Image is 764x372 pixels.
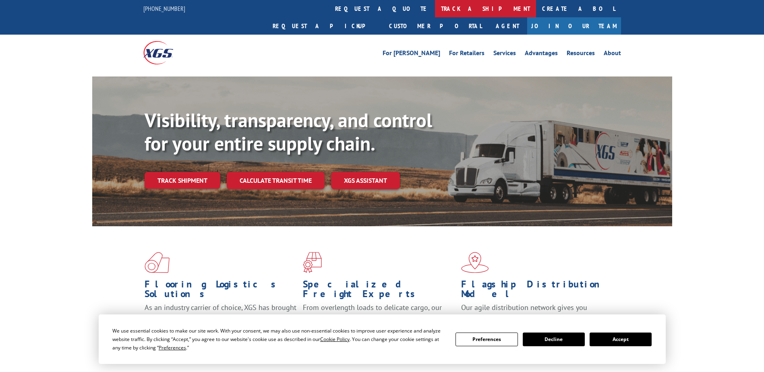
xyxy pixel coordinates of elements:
a: Advantages [525,50,558,59]
a: Request a pickup [267,17,383,35]
p: From overlength loads to delicate cargo, our experienced staff knows the best way to move your fr... [303,303,455,339]
a: For Retailers [449,50,484,59]
img: xgs-icon-total-supply-chain-intelligence-red [145,252,170,273]
div: We use essential cookies to make our site work. With your consent, we may also use non-essential ... [112,327,446,352]
span: Cookie Policy [320,336,350,343]
a: Services [493,50,516,59]
span: Our agile distribution network gives you nationwide inventory management on demand. [461,303,609,322]
span: Preferences [159,344,186,351]
button: Preferences [456,333,518,346]
h1: Specialized Freight Experts [303,279,455,303]
a: Join Our Team [527,17,621,35]
b: Visibility, transparency, and control for your entire supply chain. [145,107,432,156]
a: Agent [488,17,527,35]
a: Track shipment [145,172,220,189]
span: As an industry carrier of choice, XGS has brought innovation and dedication to flooring logistics... [145,303,296,331]
button: Decline [523,333,585,346]
a: Customer Portal [383,17,488,35]
h1: Flagship Distribution Model [461,279,613,303]
a: Resources [567,50,595,59]
h1: Flooring Logistics Solutions [145,279,297,303]
a: About [604,50,621,59]
a: For [PERSON_NAME] [383,50,440,59]
div: Cookie Consent Prompt [99,314,666,364]
a: [PHONE_NUMBER] [143,4,185,12]
button: Accept [590,333,652,346]
img: xgs-icon-focused-on-flooring-red [303,252,322,273]
a: XGS ASSISTANT [331,172,400,189]
img: xgs-icon-flagship-distribution-model-red [461,252,489,273]
a: Calculate transit time [227,172,325,189]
